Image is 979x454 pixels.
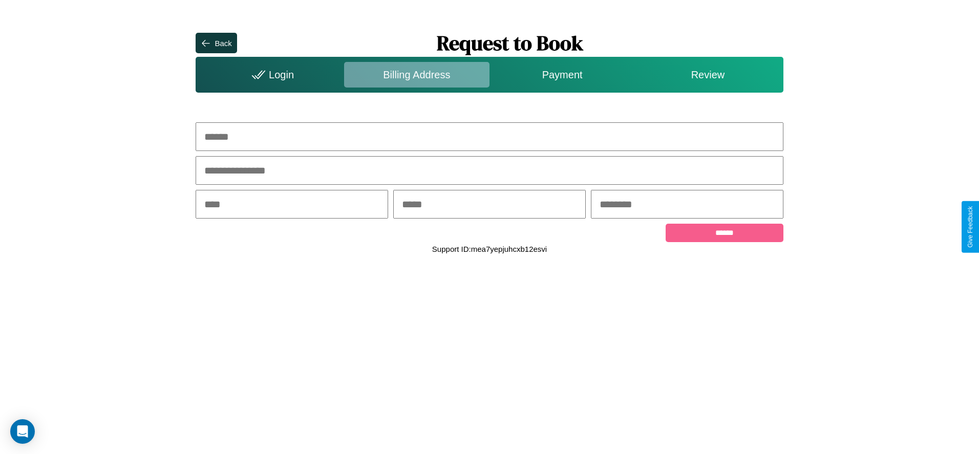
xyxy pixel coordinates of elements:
div: Give Feedback [967,206,974,248]
p: Support ID: mea7yepjuhcxb12esvi [432,242,547,256]
div: Login [198,62,344,88]
div: Open Intercom Messenger [10,419,35,444]
div: Payment [489,62,635,88]
div: Review [635,62,780,88]
button: Back [196,33,237,53]
h1: Request to Book [237,29,783,57]
div: Billing Address [344,62,489,88]
div: Back [215,39,231,48]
